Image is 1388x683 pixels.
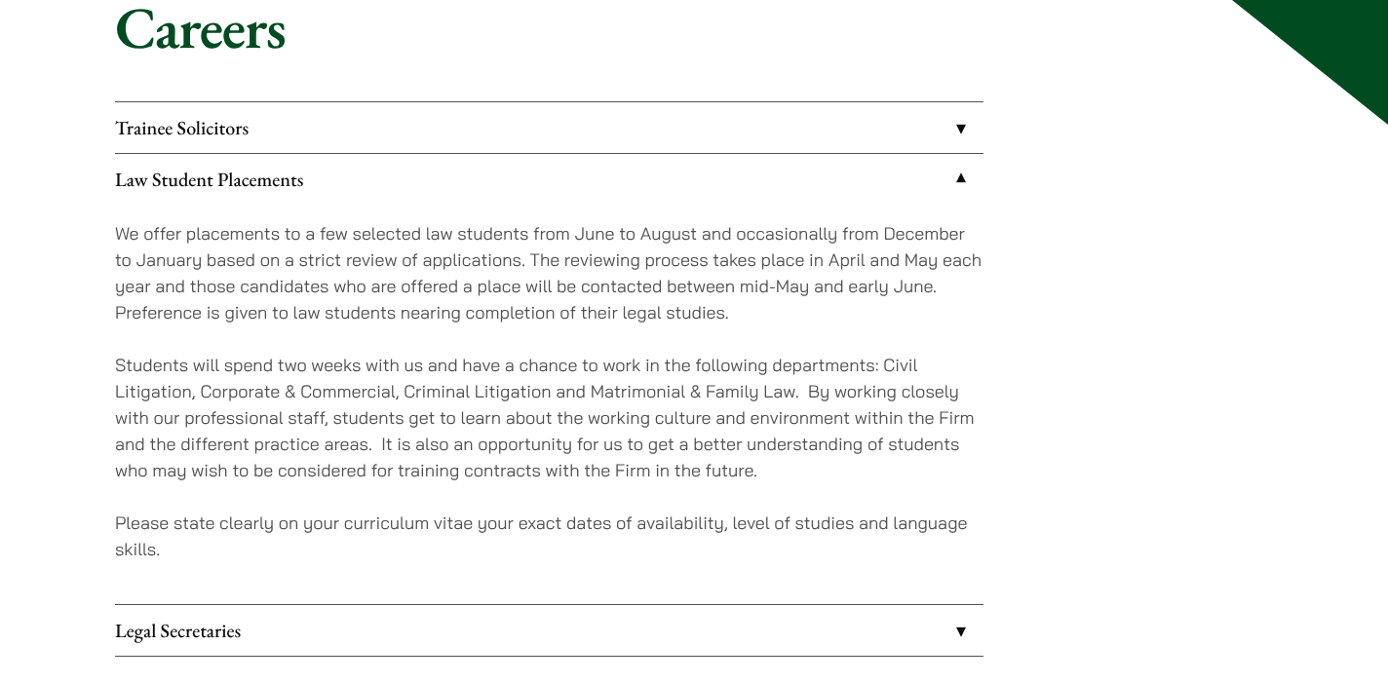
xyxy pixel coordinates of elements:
p: We offer placements to a few selected law students from June to August and occasionally from Dece... [115,220,983,325]
a: Trainee Solicitors [115,102,983,153]
a: Law Student Placements [115,154,983,205]
a: Legal Secretaries [115,605,983,656]
p: Students will spend two weeks with us and have a chance to work in the following departments: Civ... [115,352,983,483]
p: Please state clearly on your curriculum vitae your exact dates of availability, level of studies ... [115,510,983,562]
div: Law Student Placements [115,205,983,604]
